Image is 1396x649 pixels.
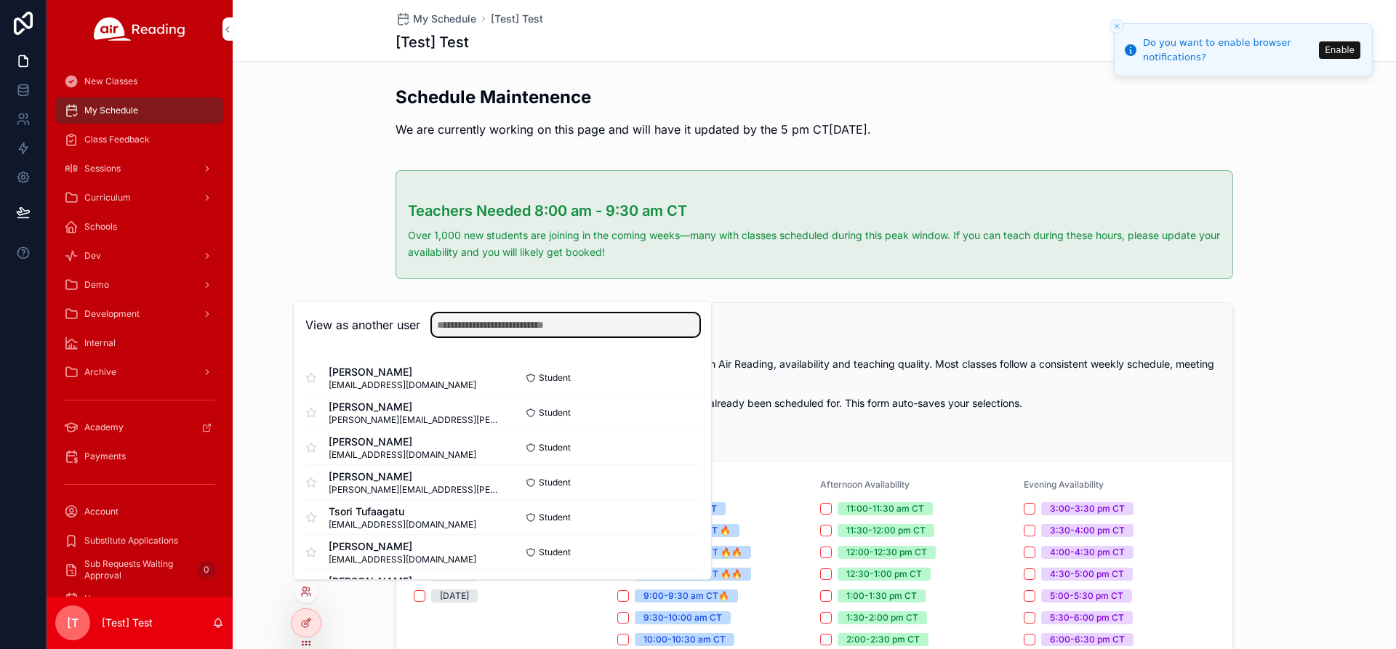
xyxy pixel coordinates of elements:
[84,221,117,233] span: Schools
[329,414,502,426] span: [PERSON_NAME][EMAIL_ADDRESS][PERSON_NAME][DOMAIN_NAME]
[539,512,571,523] span: Student
[84,506,119,517] span: Account
[55,156,224,182] a: Sessions
[55,499,224,525] a: Account
[329,574,502,589] span: [PERSON_NAME]
[1050,546,1125,559] div: 4:00-4:30 pm CT
[1050,524,1125,537] div: 3:30-4:00 pm CT
[329,519,476,531] span: [EMAIL_ADDRESS][DOMAIN_NAME]
[198,561,215,579] div: 0
[84,558,192,581] span: Sub Requests Waiting Approval
[820,479,910,490] span: Afternoon Availability
[413,12,476,26] span: My Schedule
[55,528,224,554] a: Substitute Applications
[305,316,420,334] h2: View as another user
[440,589,469,602] div: [DATE]
[1143,36,1315,64] div: Do you want to enable browser notifications?
[539,442,571,454] span: Student
[102,616,153,630] p: [Test] Test
[396,32,469,52] h1: [Test] Test
[84,451,126,462] span: Payments
[329,400,502,414] span: [PERSON_NAME]
[1050,589,1123,602] div: 5:00-5:30 pm CT
[329,554,476,565] span: [EMAIL_ADDRESS][DOMAIN_NAME]
[1024,479,1104,490] span: Evening Availability
[329,484,502,496] span: [PERSON_NAME][EMAIL_ADDRESS][PERSON_NAME][DOMAIN_NAME]
[1110,19,1124,33] button: Close toast
[1050,633,1125,646] div: 6:00-6:30 pm CT
[84,337,116,349] span: Internal
[55,586,224,612] a: User
[408,200,1221,222] h3: Teachers Needed 8:00 am - 9:30 am CT
[55,330,224,356] a: Internal
[84,192,131,203] span: Curriculum
[491,12,543,26] a: [Test] Test
[84,163,121,174] span: Sessions
[1050,502,1125,515] div: 3:00-3:30 pm CT
[539,477,571,488] span: Student
[55,359,224,385] a: Archive
[55,97,224,124] a: My Schedule
[846,633,920,646] div: 2:00-2:30 pm CT
[329,469,502,484] span: [PERSON_NAME]
[329,379,476,391] span: [EMAIL_ADDRESS][DOMAIN_NAME]
[396,12,476,26] a: My Schedule
[55,243,224,269] a: Dev
[846,524,926,537] div: 11:30-12:00 pm CT
[396,85,871,109] h2: Schedule Maintenence
[539,407,571,419] span: Student
[414,321,1215,344] h2: Teaching Availability
[55,443,224,469] a: Payments
[408,227,1221,261] p: Over 1,000 new students are joining in the coming weeks—many with classes scheduled during this p...
[55,185,224,211] a: Curriculum
[1050,611,1124,624] div: 5:30-6:00 pm CT
[84,105,138,116] span: My Schedule
[55,68,224,94] a: New Classes
[329,539,476,554] span: [PERSON_NAME]
[408,200,1221,261] div: ### Teachers Needed 8:00 am - 9:30 am CT Over 1,000 new students are joining in the coming weeks—...
[643,611,722,624] div: 9:30-10:00 am CT
[84,366,116,378] span: Archive
[67,614,79,632] span: [T
[643,589,729,602] div: 9:00-9:30 am CT🔥
[643,633,726,646] div: 10:00-10:30 am CT
[846,502,924,515] div: 11:00-11:30 am CT
[846,546,927,559] div: 12:00-12:30 pm CT
[84,76,137,87] span: New Classes
[84,308,140,320] span: Development
[329,365,476,379] span: [PERSON_NAME]
[55,272,224,298] a: Demo
[329,504,476,519] span: Tsori Tufaagatu
[84,422,124,433] span: Academy
[846,611,918,624] div: 1:30-2:00 pm CT
[846,568,922,581] div: 12:30-1:00 pm CT
[1050,568,1124,581] div: 4:30-5:00 pm CT
[84,279,109,291] span: Demo
[94,17,185,41] img: App logo
[414,356,1215,387] p: Teachers are booked based on their attendance, longevity with Air Reading, availability and teach...
[846,589,917,602] div: 1:00-1:30 pm CT
[414,419,1215,435] p: 🔥 =
[55,214,224,240] a: Schools
[84,535,178,547] span: Substitute Applications
[84,250,101,262] span: Dev
[84,134,150,145] span: Class Feedback
[1319,41,1360,59] button: Enable
[47,58,233,597] div: scrollable content
[539,547,571,558] span: Student
[84,593,104,605] span: User
[329,435,476,449] span: [PERSON_NAME]
[55,126,224,153] a: Class Feedback
[55,301,224,327] a: Development
[414,395,1215,411] p: Updating your availability will not affect any classes you have already been scheduled for. This ...
[55,557,224,583] a: Sub Requests Waiting Approval0
[329,449,476,461] span: [EMAIL_ADDRESS][DOMAIN_NAME]
[55,414,224,440] a: Academy
[396,121,871,138] p: We are currently working on this page and will have it updated by the 5 pm CT[DATE].
[539,372,571,384] span: Student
